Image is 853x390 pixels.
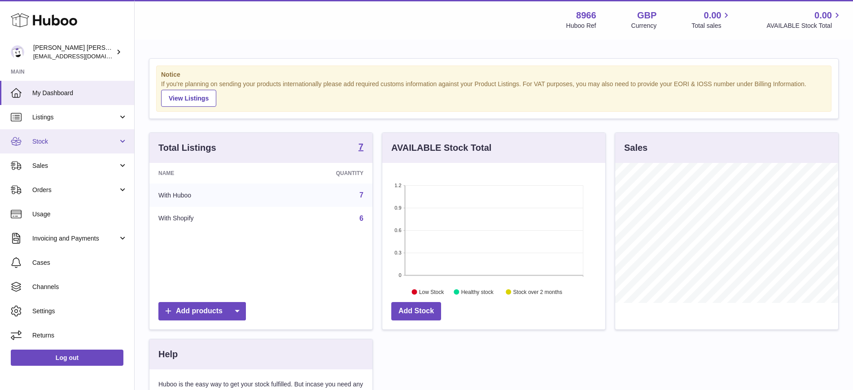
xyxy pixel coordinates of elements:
text: 0.9 [394,205,401,210]
strong: 8966 [576,9,596,22]
span: Orders [32,186,118,194]
span: Total sales [691,22,731,30]
span: Usage [32,210,127,219]
a: 7 [359,191,363,199]
th: Name [149,163,270,184]
a: 7 [359,142,363,153]
span: 0.00 [814,9,832,22]
a: 6 [359,215,363,222]
h3: Total Listings [158,142,216,154]
div: Huboo Ref [566,22,596,30]
span: Cases [32,259,127,267]
span: Returns [32,331,127,340]
td: With Huboo [149,184,270,207]
th: Quantity [270,163,372,184]
strong: 7 [359,142,363,151]
span: Sales [32,162,118,170]
div: If you're planning on sending your products internationally please add required customs informati... [161,80,827,107]
img: internalAdmin-8966@internal.huboo.com [11,45,24,59]
text: Low Stock [419,289,444,295]
div: [PERSON_NAME] [PERSON_NAME] [33,44,114,61]
a: Log out [11,350,123,366]
span: Invoicing and Payments [32,234,118,243]
span: AVAILABLE Stock Total [766,22,842,30]
span: Stock [32,137,118,146]
div: Currency [631,22,657,30]
span: My Dashboard [32,89,127,97]
a: 0.00 AVAILABLE Stock Total [766,9,842,30]
span: [EMAIL_ADDRESS][DOMAIN_NAME] [33,53,132,60]
text: Stock over 2 months [513,289,562,295]
h3: Sales [624,142,647,154]
text: 0.6 [394,228,401,233]
strong: Notice [161,70,827,79]
span: 0.00 [704,9,722,22]
text: 1.2 [394,183,401,188]
span: Channels [32,283,127,291]
a: View Listings [161,90,216,107]
strong: GBP [637,9,656,22]
h3: AVAILABLE Stock Total [391,142,491,154]
td: With Shopify [149,207,270,230]
h3: Help [158,348,178,360]
span: Listings [32,113,118,122]
a: Add products [158,302,246,320]
a: Add Stock [391,302,441,320]
a: 0.00 Total sales [691,9,731,30]
text: 0.3 [394,250,401,255]
text: 0 [398,272,401,278]
text: Healthy stock [461,289,494,295]
span: Settings [32,307,127,316]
